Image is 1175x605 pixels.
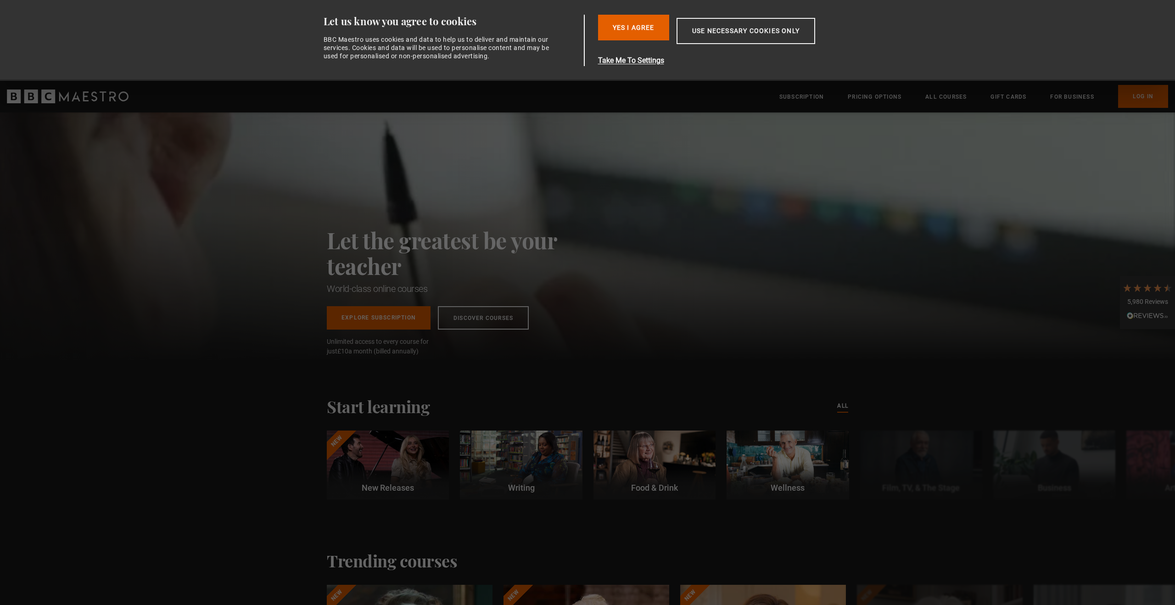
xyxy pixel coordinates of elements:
[327,227,598,279] h2: Let the greatest be your teacher
[837,401,848,411] a: All
[727,482,849,494] p: Wellness
[324,35,555,61] div: BBC Maestro uses cookies and data to help us to deliver and maintain our services. Cookies and da...
[327,431,449,499] a: New New Releases
[598,55,859,66] button: Take Me To Settings
[7,90,129,103] svg: BBC Maestro
[460,431,582,499] a: Writing
[1118,85,1168,108] a: Log In
[848,92,901,101] a: Pricing Options
[593,431,716,499] a: Food & Drink
[1122,311,1173,322] div: Read All Reviews
[598,15,669,40] button: Yes I Agree
[327,397,430,416] h2: Start learning
[327,306,431,330] a: Explore Subscription
[327,282,598,295] h1: World-class online courses
[993,482,1115,494] p: Business
[327,337,451,356] span: Unlimited access to every course for just a month (billed annually)
[1122,283,1173,293] div: 4.7 Stars
[324,15,581,28] div: Let us know you agree to cookies
[1050,92,1094,101] a: For business
[925,92,967,101] a: All Courses
[727,431,849,499] a: Wellness
[327,482,449,494] p: New Releases
[779,92,824,101] a: Subscription
[860,431,982,499] a: Film, TV, & The Stage
[337,347,348,355] span: £10
[327,551,457,570] h2: Trending courses
[677,18,815,44] button: Use necessary cookies only
[1122,297,1173,307] div: 5,980 Reviews
[779,85,1168,108] nav: Primary
[593,482,716,494] p: Food & Drink
[860,482,982,494] p: Film, TV, & The Stage
[993,431,1115,499] a: Business
[1127,312,1168,319] img: REVIEWS.io
[438,306,529,330] a: Discover Courses
[460,482,582,494] p: Writing
[990,92,1026,101] a: Gift Cards
[1120,276,1175,329] div: 5,980 ReviewsRead All Reviews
